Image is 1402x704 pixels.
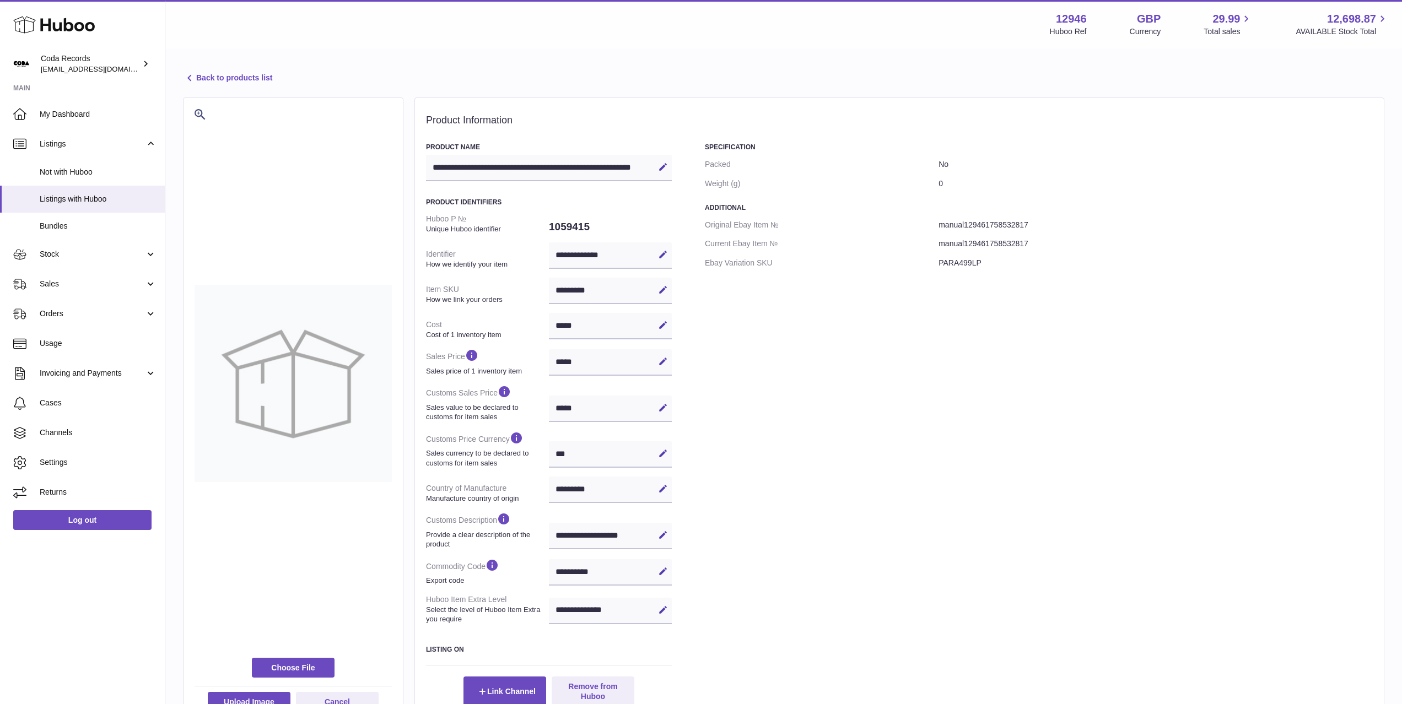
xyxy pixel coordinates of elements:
dt: Cost [426,315,549,344]
span: Orders [40,308,145,319]
dd: 1059415 [549,215,672,239]
h3: Product Identifiers [426,198,672,207]
dt: Original Ebay Item № [705,215,939,235]
strong: Unique Huboo identifier [426,224,546,234]
strong: 12946 [1056,12,1087,26]
dt: Customs Sales Price [426,380,549,426]
dt: Sales Price [426,344,549,380]
dt: Customs Description [426,507,549,553]
span: Not with Huboo [40,167,157,177]
dd: No [939,155,1373,174]
span: Usage [40,338,157,349]
span: Bundles [40,221,157,231]
h3: Product Name [426,143,672,151]
div: Huboo Ref [1050,26,1087,37]
span: Channels [40,427,157,438]
a: 12,698.87 AVAILABLE Stock Total [1296,12,1389,37]
span: Stock [40,249,145,259]
strong: Sales currency to be declared to customs for item sales [426,448,546,468]
strong: Export code [426,576,546,586]
h3: Additional [705,203,1373,212]
div: Coda Records [41,53,140,74]
strong: How we identify your item [426,259,546,269]
dt: Packed [705,155,939,174]
dt: Ebay Variation SKU [705,253,939,273]
dd: manual129461758532817 [939,215,1373,235]
dt: Identifier [426,245,549,273]
dt: Item SKU [426,280,549,308]
dt: Weight (g) [705,174,939,193]
span: [EMAIL_ADDRESS][DOMAIN_NAME] [41,64,162,73]
span: Total sales [1204,26,1253,37]
strong: Provide a clear description of the product [426,530,546,549]
span: Returns [40,487,157,497]
strong: GBP [1137,12,1161,26]
span: 12,698.87 [1327,12,1376,26]
a: Back to products list [183,72,272,85]
span: Listings [40,139,145,149]
h3: Listing On [426,645,672,654]
span: Listings with Huboo [40,194,157,204]
a: Log out [13,510,152,530]
strong: Manufacture country of origin [426,494,546,503]
span: Cases [40,398,157,408]
dd: 0 [939,174,1373,193]
div: Currency [1130,26,1161,37]
span: Choose File [252,658,335,678]
span: Sales [40,279,145,289]
strong: How we link your orders [426,295,546,305]
h2: Product Information [426,115,1373,127]
span: 29.99 [1212,12,1240,26]
a: 29.99 Total sales [1204,12,1253,37]
dt: Huboo Item Extra Level [426,590,549,629]
dt: Commodity Code [426,554,549,590]
dd: manual129461758532817 [939,234,1373,253]
span: Settings [40,457,157,468]
strong: Cost of 1 inventory item [426,330,546,340]
strong: Select the level of Huboo Item Extra you require [426,605,546,624]
h3: Specification [705,143,1373,151]
strong: Sales price of 1 inventory item [426,366,546,376]
dt: Customs Price Currency [426,426,549,472]
dt: Country of Manufacture [426,479,549,507]
strong: Sales value to be declared to customs for item sales [426,403,546,422]
dd: PARA499LP [939,253,1373,273]
span: My Dashboard [40,109,157,120]
dt: Current Ebay Item № [705,234,939,253]
img: haz@pcatmedia.com [13,56,30,72]
span: AVAILABLE Stock Total [1296,26,1389,37]
dt: Huboo P № [426,209,549,238]
span: Invoicing and Payments [40,368,145,378]
img: no-photo-large.jpg [195,285,392,482]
